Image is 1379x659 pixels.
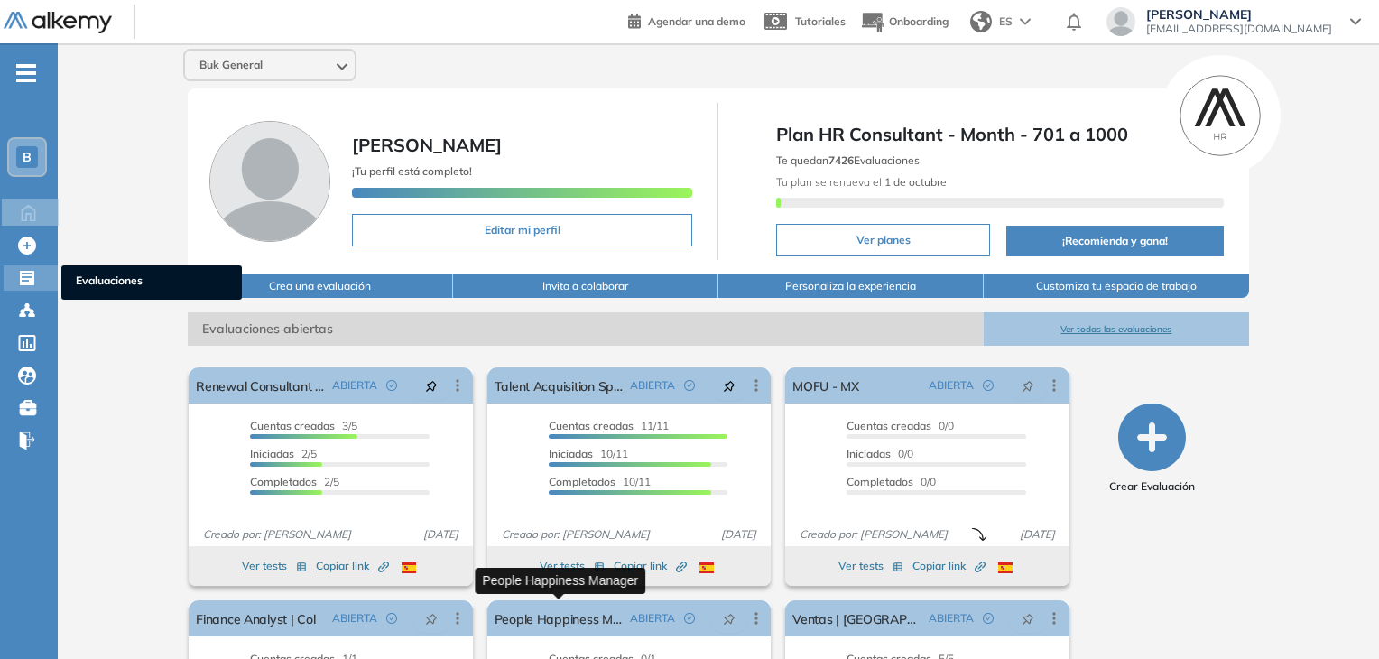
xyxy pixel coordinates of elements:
button: Crea una evaluación [188,274,453,298]
button: pushpin [709,604,749,633]
span: check-circle [983,613,994,624]
span: Cuentas creadas [549,419,634,432]
button: pushpin [1008,604,1048,633]
span: 2/5 [250,447,317,460]
b: 1 de octubre [882,175,947,189]
span: [DATE] [1013,526,1062,543]
span: Cuentas creadas [250,419,335,432]
img: Logo [4,12,112,34]
button: Ver todas las evaluaciones [984,312,1249,346]
span: Creado por: [PERSON_NAME] [196,526,358,543]
button: pushpin [412,604,451,633]
span: Iniciadas [847,447,891,460]
button: Personaliza la experiencia [718,274,984,298]
span: 0/0 [847,475,936,488]
span: Crear Evaluación [1109,478,1195,495]
span: Completados [847,475,913,488]
a: People Happiness Manager [495,600,623,636]
span: Copiar link [912,558,986,574]
span: 3/5 [250,419,357,432]
span: 11/11 [549,419,669,432]
span: ¡Tu perfil está completo! [352,164,472,178]
span: pushpin [425,611,438,626]
button: pushpin [709,371,749,400]
button: Editar mi perfil [352,214,692,246]
a: Renewal Consultant - Upselling [196,367,324,404]
span: ABIERTA [630,610,675,627]
span: [PERSON_NAME] [352,134,502,156]
span: pushpin [723,611,736,626]
span: ABIERTA [929,610,974,627]
div: People Happiness Manager [475,568,645,594]
span: Evaluaciones abiertas [188,312,984,346]
button: Ver tests [242,555,307,577]
span: B [23,150,32,164]
span: Onboarding [889,14,949,28]
button: Ver tests [838,555,903,577]
span: Iniciadas [250,447,294,460]
span: pushpin [1022,611,1034,626]
span: Tu plan se renueva el [776,175,947,189]
a: Ventas | [GEOGRAPHIC_DATA] (Nuevo) [792,600,921,636]
img: world [970,11,992,32]
span: 0/0 [847,447,913,460]
span: ABIERTA [332,377,377,394]
button: Copiar link [912,555,986,577]
a: Finance Analyst | Col [196,600,315,636]
button: ¡Recomienda y gana! [1006,226,1223,256]
button: Customiza tu espacio de trabajo [984,274,1249,298]
img: arrow [1020,18,1031,25]
a: Agendar una demo [628,9,745,31]
img: ESP [402,562,416,573]
span: 0/0 [847,419,954,432]
span: Completados [250,475,317,488]
a: Talent Acquisition Specialist [495,367,623,404]
span: Agendar una demo [648,14,745,28]
span: check-circle [386,380,397,391]
span: pushpin [723,378,736,393]
span: Plan HR Consultant - Month - 701 a 1000 [776,121,1223,148]
span: Tutoriales [795,14,846,28]
button: pushpin [412,371,451,400]
button: Ver tests [540,555,605,577]
button: Onboarding [860,3,949,42]
span: Creado por: [PERSON_NAME] [495,526,657,543]
a: MOFU - MX [792,367,859,404]
span: Creado por: [PERSON_NAME] [792,526,955,543]
span: [DATE] [416,526,466,543]
button: Crear Evaluación [1109,404,1195,495]
i: - [16,71,36,75]
button: Copiar link [614,555,687,577]
img: ESP [998,562,1013,573]
span: Copiar link [614,558,687,574]
span: Buk General [199,58,263,72]
button: Copiar link [316,555,389,577]
span: 10/11 [549,475,651,488]
span: ABIERTA [332,610,377,627]
span: Completados [549,475,615,488]
button: Invita a colaborar [453,274,718,298]
span: Cuentas creadas [847,419,931,432]
span: check-circle [386,613,397,624]
span: ABIERTA [929,377,974,394]
span: Te quedan Evaluaciones [776,153,920,167]
span: Iniciadas [549,447,593,460]
span: Copiar link [316,558,389,574]
span: Evaluaciones [76,273,227,292]
button: Ver planes [776,224,990,256]
span: 10/11 [549,447,628,460]
span: check-circle [684,613,695,624]
span: [EMAIL_ADDRESS][DOMAIN_NAME] [1146,22,1332,36]
span: ABIERTA [630,377,675,394]
span: check-circle [684,380,695,391]
img: ESP [699,562,714,573]
span: pushpin [1022,378,1034,393]
span: ES [999,14,1013,30]
span: check-circle [983,380,994,391]
b: 7426 [828,153,854,167]
span: [DATE] [714,526,764,543]
button: pushpin [1008,371,1048,400]
img: Foto de perfil [209,121,330,242]
span: 2/5 [250,475,339,488]
span: pushpin [425,378,438,393]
